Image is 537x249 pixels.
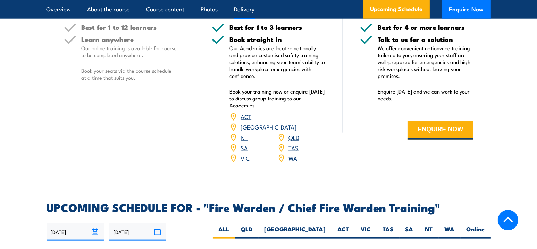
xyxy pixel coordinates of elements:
p: We offer convenient nationwide training tailored to you, ensuring your staff are well-prepared fo... [378,45,473,79]
a: [GEOGRAPHIC_DATA] [241,123,296,131]
p: Book your seats via the course schedule at a time that suits you. [82,67,177,81]
a: NT [241,133,248,141]
h5: Learn anywhere [82,36,177,43]
h2: UPCOMING SCHEDULE FOR - "Fire Warden / Chief Fire Warden Training" [47,202,491,212]
p: Our Academies are located nationally and provide customised safety training solutions, enhancing ... [229,45,325,79]
button: ENQUIRE NOW [408,121,473,140]
label: [GEOGRAPHIC_DATA] [259,225,332,239]
h5: Book straight in [229,36,325,43]
label: NT [419,225,439,239]
h5: Best for 4 or more learners [378,24,473,30]
label: SA [400,225,419,239]
h5: Best for 1 to 12 learners [82,24,177,30]
label: QLD [235,225,259,239]
a: ACT [241,112,251,121]
h5: Best for 1 to 3 learners [229,24,325,30]
a: VIC [241,154,250,162]
label: WA [439,225,461,239]
p: Enquire [DATE] and we can work to your needs. [378,88,473,102]
input: From date [47,223,104,241]
input: To date [109,223,166,241]
p: Book your training now or enquire [DATE] to discuss group training to our Academies [229,88,325,109]
a: SA [241,143,248,152]
label: ALL [213,225,235,239]
label: ACT [332,225,355,239]
a: TAS [288,143,299,152]
label: TAS [377,225,400,239]
h5: Talk to us for a solution [378,36,473,43]
label: VIC [355,225,377,239]
a: QLD [288,133,299,141]
label: Online [461,225,491,239]
p: Our online training is available for course to be completed anywhere. [82,45,177,59]
a: WA [288,154,297,162]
